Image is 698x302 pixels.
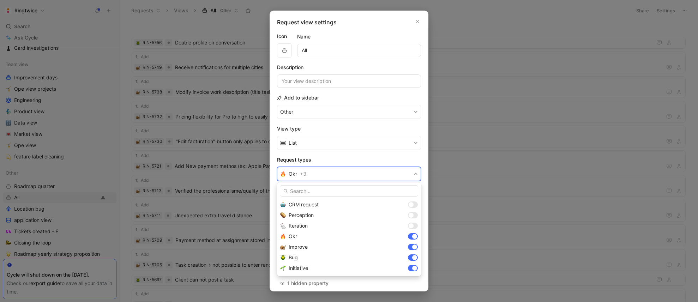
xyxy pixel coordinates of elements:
img: 🔥 [280,234,286,239]
img: 🥔 [280,212,286,218]
img: 🐇 [280,223,286,229]
span: Perception [289,212,314,218]
span: Bug [289,254,298,260]
span: Iteration [289,223,308,229]
input: Search... [280,185,418,197]
span: CRM request [289,201,319,207]
img: 🤖 [280,202,286,207]
span: Improve [289,244,308,250]
img: 🪲 [280,255,286,260]
img: 🌱 [280,265,286,271]
span: Initiative [289,265,308,271]
span: Okr [289,233,297,239]
img: 🐌 [280,244,286,250]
